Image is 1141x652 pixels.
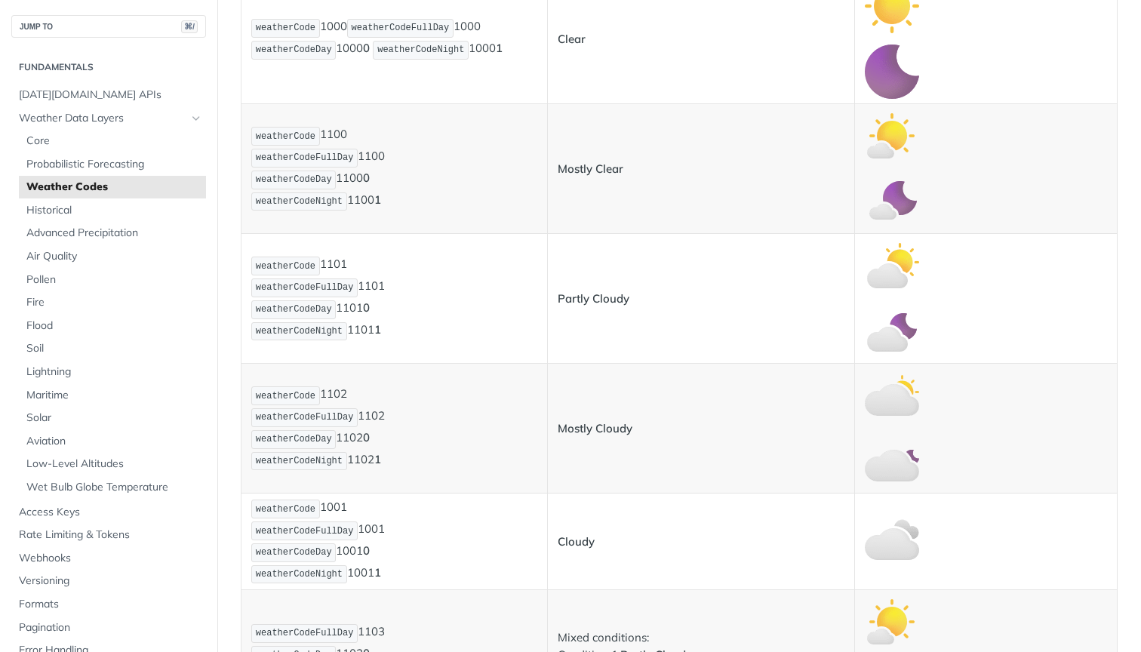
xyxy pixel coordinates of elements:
span: Expand image [865,193,919,208]
span: weatherCodeDay [256,547,332,558]
strong: Mostly Clear [558,161,623,176]
span: Expand image [865,614,919,628]
strong: 0 [363,430,370,444]
span: Expand image [865,534,919,548]
span: [DATE][DOMAIN_NAME] APIs [19,88,202,103]
img: mostly_clear_day [865,595,919,649]
strong: 1 [374,192,381,207]
strong: Cloudy [558,534,595,549]
a: Pagination [11,617,206,639]
span: Fire [26,295,202,310]
img: mostly_cloudy_day [865,368,919,423]
span: Flood [26,318,202,334]
span: weatherCodeFullDay [256,282,354,293]
span: Pagination [19,620,202,635]
span: Access Keys [19,505,202,520]
a: Air Quality [19,245,206,268]
a: Access Keys [11,501,206,524]
a: Probabilistic Forecasting [19,153,206,176]
span: Core [26,134,202,149]
a: Low-Level Altitudes [19,453,206,475]
span: weatherCodeNight [256,569,343,580]
a: Aviation [19,430,206,453]
a: Weather Codes [19,176,206,198]
span: weatherCodeFullDay [256,628,354,638]
strong: Partly Cloudy [558,291,629,306]
span: Versioning [19,574,202,589]
a: Solar [19,407,206,429]
img: mostly_cloudy_night [865,434,919,488]
span: Formats [19,597,202,612]
span: weatherCode [256,131,315,142]
span: weatherCodeDay [256,174,332,185]
strong: 0 [363,300,370,315]
span: weatherCode [256,23,315,33]
span: Wet Bulb Globe Temperature [26,480,202,495]
h2: Fundamentals [11,60,206,74]
span: weatherCodeNight [256,196,343,207]
strong: 0 [363,171,370,185]
span: Advanced Precipitation [26,226,202,241]
span: Weather Codes [26,180,202,195]
span: weatherCodeDay [256,45,332,55]
span: Aviation [26,434,202,449]
span: weatherCodeFullDay [256,526,354,537]
a: Maritime [19,384,206,407]
p: 1100 1100 1100 1100 [251,125,537,212]
span: Expand image [865,63,919,78]
span: weatherCodeFullDay [256,412,354,423]
a: Flood [19,315,206,337]
span: Expand image [865,387,919,401]
a: Formats [11,593,206,616]
span: weatherCodeNight [256,456,343,466]
a: Pollen [19,269,206,291]
button: JUMP TO⌘/ [11,15,206,38]
img: partly_cloudy_night [865,304,919,358]
span: Soil [26,341,202,356]
strong: 1 [374,322,381,337]
img: clear_night [865,45,919,99]
p: 1001 1001 1001 1001 [251,498,537,585]
a: Webhooks [11,547,206,570]
span: Air Quality [26,249,202,264]
strong: Mostly Cloudy [558,421,632,435]
span: Weather Data Layers [19,111,186,126]
a: Core [19,130,206,152]
span: weatherCodeNight [256,326,343,337]
a: Rate Limiting & Tokens [11,524,206,546]
strong: 0 [363,543,370,558]
a: Soil [19,337,206,360]
span: Pollen [26,272,202,288]
p: 1000 1000 1000 1000 [251,17,537,61]
span: Expand image [865,323,919,337]
span: Expand image [865,257,919,272]
span: Expand image [865,453,919,467]
p: 1101 1101 1101 1101 [251,255,537,342]
strong: 1 [496,41,503,55]
a: Historical [19,199,206,222]
span: Rate Limiting & Tokens [19,527,202,543]
span: Lightning [26,364,202,380]
span: Probabilistic Forecasting [26,157,202,172]
span: Webhooks [19,551,202,566]
a: Weather Data LayersHide subpages for Weather Data Layers [11,107,206,130]
span: weatherCodeNight [377,45,464,55]
span: weatherCode [256,261,315,272]
strong: Clear [558,32,586,46]
img: cloudy [865,515,919,569]
button: Hide subpages for Weather Data Layers [190,112,202,125]
span: weatherCodeFullDay [256,152,354,163]
span: weatherCode [256,391,315,401]
a: Versioning [11,570,206,592]
a: Fire [19,291,206,314]
img: mostly_clear_night [865,174,919,229]
img: partly_cloudy_day [865,238,919,293]
strong: 1 [374,565,381,580]
span: Low-Level Altitudes [26,457,202,472]
p: 1102 1102 1102 1102 [251,385,537,472]
span: ⌘/ [181,20,198,33]
a: Lightning [19,361,206,383]
span: weatherCodeFullDay [352,23,450,33]
strong: 1 [374,452,381,466]
span: Historical [26,203,202,218]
